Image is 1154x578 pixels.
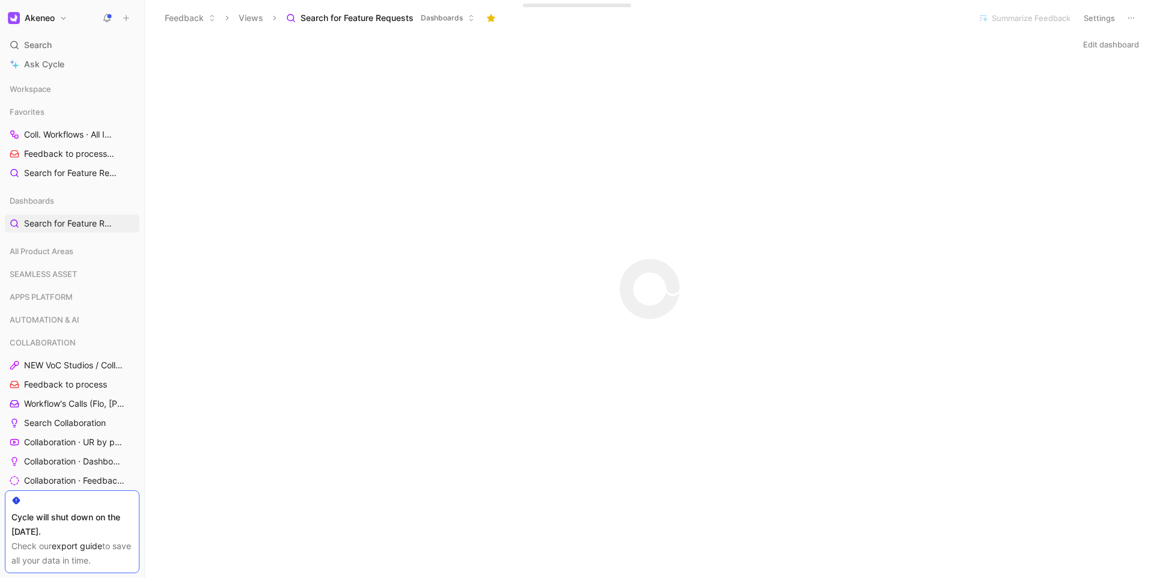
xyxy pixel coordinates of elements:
[973,10,1076,26] button: Summarize Feedback
[24,379,107,391] span: Feedback to process
[5,414,139,432] a: Search Collaboration
[11,539,133,568] div: Check our to save all your data in time.
[24,475,126,487] span: Collaboration · Feedback by source
[24,436,124,448] span: Collaboration · UR by project
[10,268,77,280] span: SEAMLESS ASSET
[233,9,269,27] button: Views
[1078,10,1120,26] button: Settings
[5,164,139,182] a: Search for Feature Requests
[5,80,139,98] div: Workspace
[5,356,139,374] a: NEW VoC Studios / Collaboration
[301,12,414,24] span: Search for Feature Requests
[5,333,139,351] div: COLLABORATION
[5,395,139,413] a: Workflow's Calls (Flo, [PERSON_NAME], [PERSON_NAME])
[25,13,55,23] h1: Akeneo
[24,38,52,52] span: Search
[5,10,70,26] button: AkeneoAkeneo
[5,242,139,264] div: All Product Areas
[5,265,139,287] div: SEAMLESS ASSET
[24,359,125,371] span: NEW VoC Studios / Collaboration
[24,417,106,429] span: Search Collaboration
[5,265,139,283] div: SEAMLESS ASSET
[5,472,139,490] a: Collaboration · Feedback by source
[24,129,119,141] span: Coll. Workflows · All IMs
[5,311,139,332] div: AUTOMATION & AI
[5,288,139,309] div: APPS PLATFORM
[24,218,114,230] span: Search for Feature Requests
[10,83,51,95] span: Workspace
[10,291,73,303] span: APPS PLATFORM
[10,314,79,326] span: AUTOMATION & AI
[8,12,20,24] img: Akeneo
[5,376,139,394] a: Feedback to process
[24,398,129,410] span: Workflow's Calls (Flo, [PERSON_NAME], [PERSON_NAME])
[5,214,139,233] a: Search for Feature Requests
[281,9,480,27] button: Search for Feature RequestsDashboards
[5,311,139,329] div: AUTOMATION & AI
[5,192,139,233] div: DashboardsSearch for Feature Requests
[5,36,139,54] div: Search
[5,333,139,547] div: COLLABORATIONNEW VoC Studios / CollaborationFeedback to processWorkflow's Calls (Flo, [PERSON_NAM...
[5,242,139,260] div: All Product Areas
[10,195,54,207] span: Dashboards
[5,103,139,121] div: Favorites
[5,126,139,144] a: Coll. Workflows · All IMs
[5,452,139,470] a: Collaboration · Dashboard
[24,148,118,160] span: Feedback to process
[5,433,139,451] a: Collaboration · UR by project
[10,336,76,348] span: COLLABORATION
[11,510,133,539] div: Cycle will shut down on the [DATE].
[5,55,139,73] a: Ask Cycle
[421,12,463,24] span: Dashboards
[52,541,102,551] a: export guide
[10,106,44,118] span: Favorites
[10,245,73,257] span: All Product Areas
[24,167,118,180] span: Search for Feature Requests
[1078,36,1144,53] button: Edit dashboard
[24,57,64,71] span: Ask Cycle
[5,145,139,163] a: Feedback to processCOLLABORATION
[5,288,139,306] div: APPS PLATFORM
[159,9,221,27] button: Feedback
[24,455,123,467] span: Collaboration · Dashboard
[5,192,139,210] div: Dashboards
